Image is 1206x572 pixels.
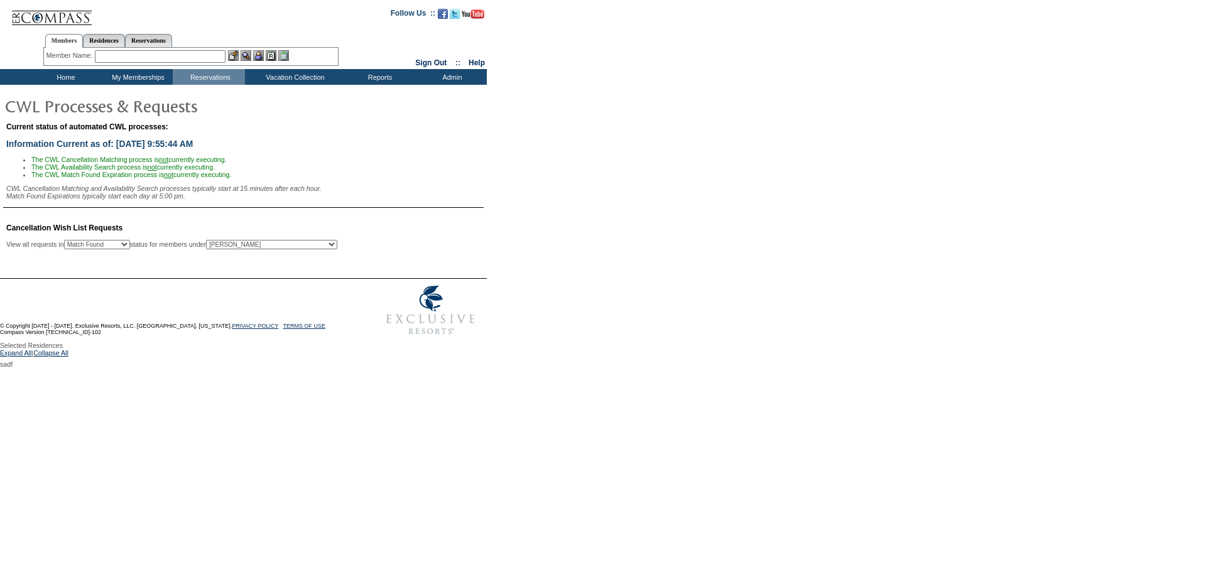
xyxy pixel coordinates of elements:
a: Become our fan on Facebook [438,13,448,20]
td: Home [28,69,100,85]
span: The CWL Cancellation Matching process is currently executing. [31,156,227,163]
u: not [148,163,157,171]
img: Impersonate [253,50,264,61]
span: The CWL Match Found Expiration process is currently executing. [31,171,231,178]
a: Residences [83,34,125,47]
div: View all requests in status for members under [6,240,337,249]
a: PRIVACY POLICY [232,323,278,329]
u: not [159,156,168,163]
img: Become our fan on Facebook [438,9,448,19]
img: Subscribe to our YouTube Channel [462,9,484,19]
div: Member Name: [46,50,95,61]
span: The CWL Availability Search process is currently executing. [31,163,215,171]
td: Reservations [173,69,245,85]
img: View [241,50,251,61]
img: b_calculator.gif [278,50,289,61]
span: Cancellation Wish List Requests [6,224,122,232]
td: Vacation Collection [245,69,342,85]
img: b_edit.gif [228,50,239,61]
a: Collapse All [33,349,68,360]
a: Help [469,58,485,67]
a: TERMS OF USE [283,323,326,329]
div: CWL Cancellation Matching and Availability Search processes typically start at 15 minutes after e... [6,185,484,200]
a: Follow us on Twitter [450,13,460,20]
td: Reports [342,69,415,85]
a: Subscribe to our YouTube Channel [462,13,484,20]
span: Current status of automated CWL processes: [6,122,168,131]
td: Follow Us :: [391,8,435,23]
td: My Memberships [100,69,173,85]
span: Information Current as of: [DATE] 9:55:44 AM [6,139,193,149]
u: not [164,171,173,178]
a: Sign Out [415,58,447,67]
a: Members [45,34,84,48]
img: Reservations [266,50,276,61]
span: :: [455,58,460,67]
img: Exclusive Resorts [374,279,487,342]
a: Reservations [125,34,172,47]
td: Admin [415,69,487,85]
img: Follow us on Twitter [450,9,460,19]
